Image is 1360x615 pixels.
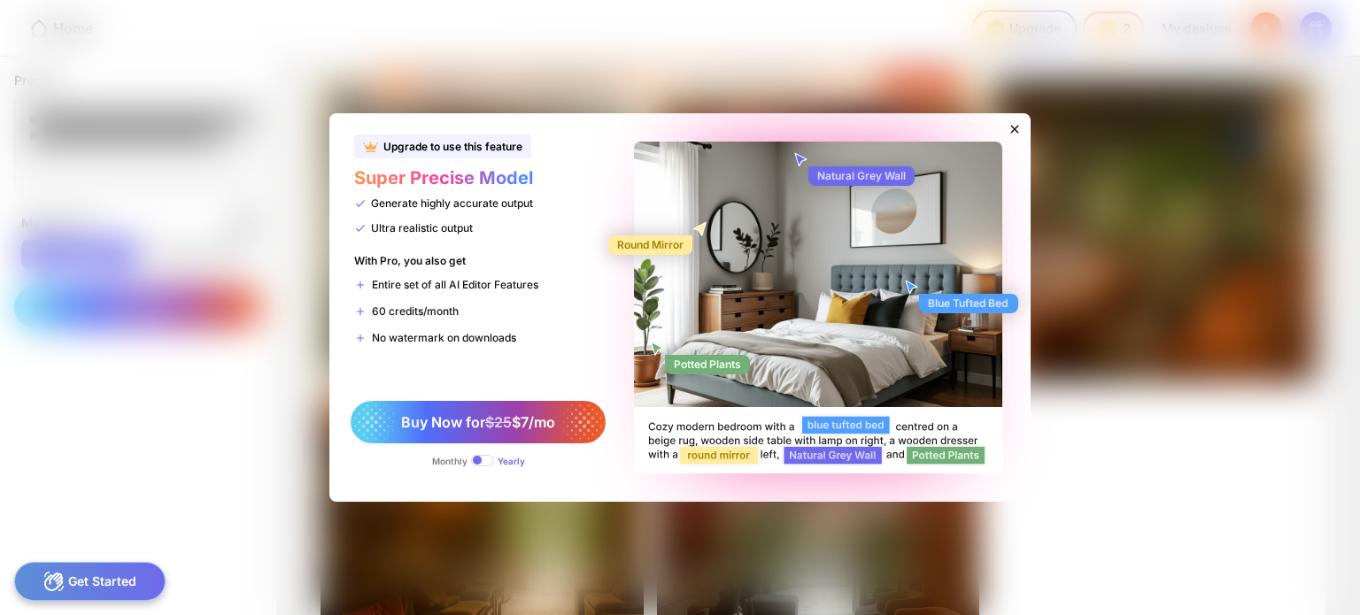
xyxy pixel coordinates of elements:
[354,304,459,319] div: 60 credits/month
[354,167,533,188] span: Super Precise Model
[648,407,988,473] img: preciseModelUpgradePopupCardText.svg
[354,277,538,293] div: Entire set of all AI Editor Features
[14,562,166,601] div: Get Started
[485,413,512,431] span: $25
[919,294,1018,313] div: Blue Tufted Bed
[498,456,525,466] div: Yearly
[808,166,915,186] div: Natural Grey Wall
[401,413,555,431] span: Buy Now for $7/mo
[383,140,522,153] div: Upgrade to use this feature
[432,456,467,466] div: Monthly
[354,220,473,236] div: Ultra realistic output
[354,196,533,211] div: Generate highly accurate output
[608,235,692,255] div: Round Mirror
[354,254,466,268] div: With Pro, you also get
[665,355,750,374] div: Potted Plants
[354,330,516,346] div: No watermark on downloads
